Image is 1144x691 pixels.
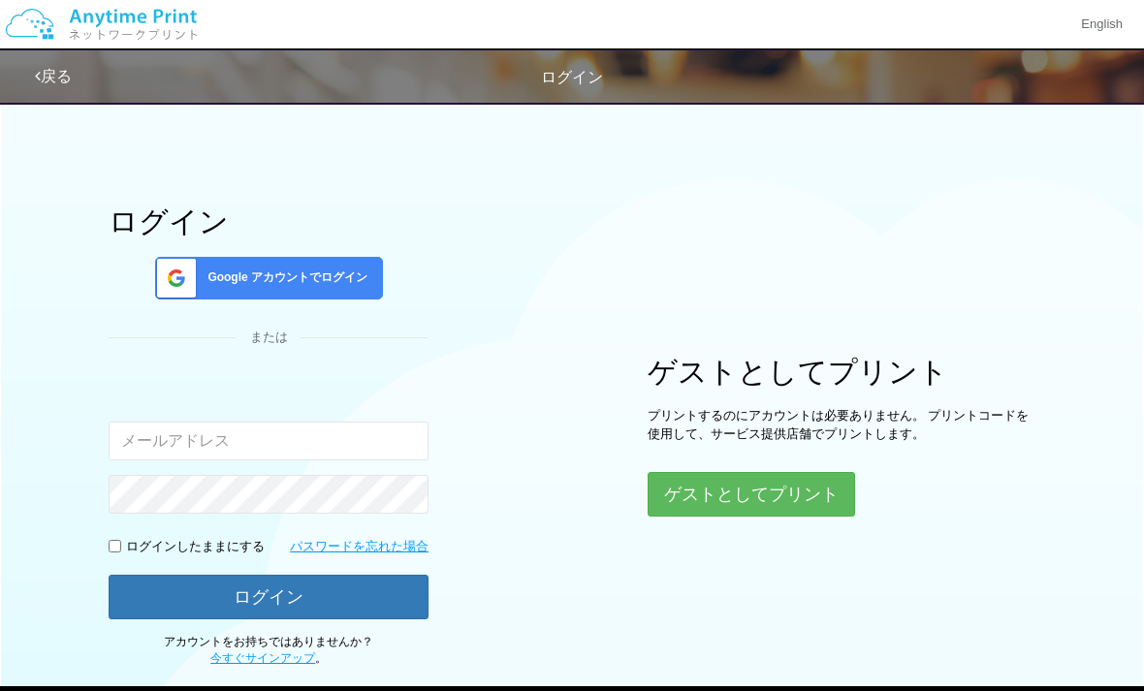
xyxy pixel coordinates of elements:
[109,329,429,347] div: または
[126,538,265,556] p: ログインしたままにする
[109,575,429,619] button: ログイン
[210,651,315,665] a: 今すぐサインアップ
[648,356,1035,388] h1: ゲストとしてプリント
[290,538,429,556] a: パスワードを忘れた場合
[210,651,327,665] span: 。
[109,422,429,460] input: メールアドレス
[648,407,1035,443] p: プリントするのにアカウントは必要ありません。 プリントコードを使用して、サービス提供店舗でプリントします。
[648,472,855,517] button: ゲストとしてプリント
[541,69,603,85] span: ログイン
[109,634,429,667] p: アカウントをお持ちではありませんか？
[109,205,429,237] h1: ログイン
[200,269,367,286] span: Google アカウントでログイン
[35,68,72,84] a: 戻る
